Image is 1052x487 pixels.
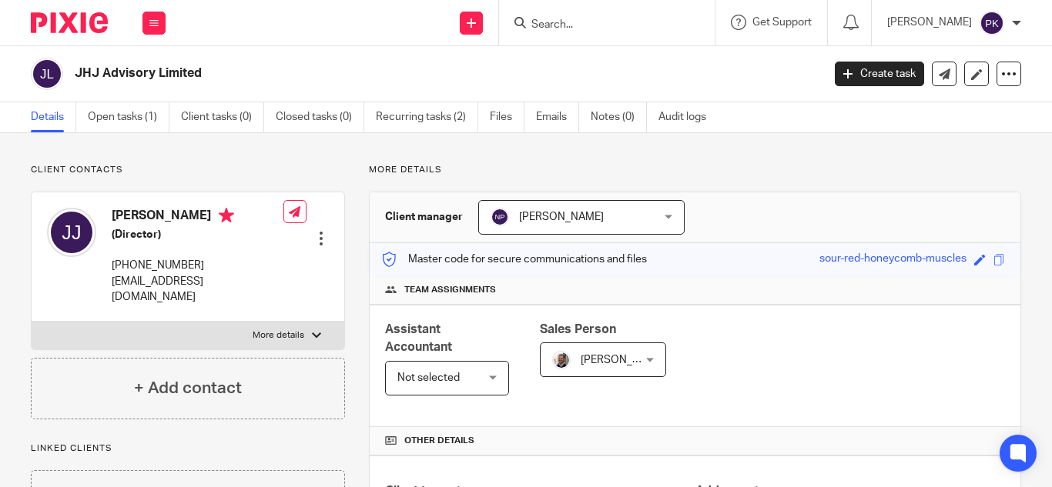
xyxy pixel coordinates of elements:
a: Client tasks (0) [181,102,264,132]
a: Audit logs [658,102,718,132]
img: Pixie [31,12,108,33]
span: [PERSON_NAME] [519,212,604,222]
span: Get Support [752,17,812,28]
p: More details [369,164,1021,176]
p: [EMAIL_ADDRESS][DOMAIN_NAME] [112,274,283,305]
p: Client contacts [31,164,345,176]
span: [PERSON_NAME] [581,355,665,365]
input: Search [530,18,668,32]
img: svg%3E [47,208,96,257]
h4: [PERSON_NAME] [112,208,283,227]
h2: JHJ Advisory Limited [75,65,665,82]
a: Open tasks (1) [88,102,169,132]
p: [PERSON_NAME] [887,15,972,30]
span: Assistant Accountant [385,323,452,353]
h3: Client manager [385,209,463,225]
a: Recurring tasks (2) [376,102,478,132]
img: Matt%20Circle.png [552,351,571,369]
a: Files [490,102,524,132]
p: More details [253,329,304,342]
p: Master code for secure communications and files [381,252,647,267]
img: svg%3E [980,11,1004,35]
span: Team assignments [404,284,496,296]
span: Other details [404,435,474,447]
img: svg%3E [31,58,63,90]
p: Linked clients [31,442,345,455]
a: Create task [835,62,924,86]
i: Primary [219,208,234,223]
a: Details [31,102,76,132]
h4: + Add contact [134,376,242,400]
div: sour-red-honeycomb-muscles [819,251,967,269]
h5: (Director) [112,227,283,242]
a: Notes (0) [591,102,647,132]
img: svg%3E [491,208,509,226]
a: Emails [536,102,579,132]
span: Not selected [397,372,460,383]
p: [PHONE_NUMBER] [112,258,283,273]
span: Sales Person [540,323,616,335]
a: Closed tasks (0) [276,102,364,132]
